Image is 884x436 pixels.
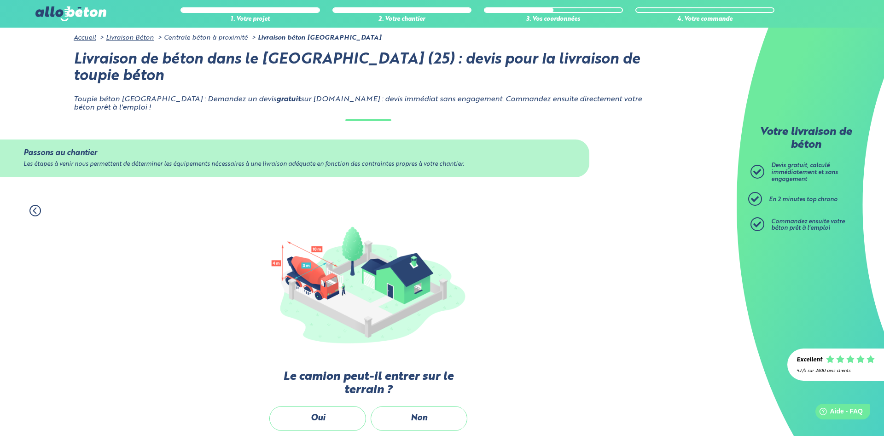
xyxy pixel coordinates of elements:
[267,370,470,397] label: Le camion peut-il entrer sur le terrain ?
[276,96,301,103] strong: gratuit
[35,6,106,21] img: allobéton
[23,149,566,157] div: Passons au chantier
[74,35,96,41] a: Accueil
[802,400,874,426] iframe: Help widget launcher
[635,16,774,23] div: 4. Votre commande
[74,95,663,112] p: Toupie béton [GEOGRAPHIC_DATA] : Demandez un devis sur [DOMAIN_NAME] : devis immédiat sans engage...
[484,16,623,23] div: 3. Vos coordonnées
[106,35,154,41] a: Livraison Béton
[371,406,467,430] label: Non
[156,34,248,41] li: Centrale béton à proximité
[250,34,381,41] li: Livraison béton [GEOGRAPHIC_DATA]
[180,16,320,23] div: 1. Votre projet
[332,16,471,23] div: 2. Votre chantier
[269,406,366,430] label: Oui
[74,52,663,86] h1: Livraison de béton dans le [GEOGRAPHIC_DATA] (25) : devis pour la livraison de toupie béton
[23,161,566,168] div: Les étapes à venir nous permettent de déterminer les équipements nécessaires à une livraison adéq...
